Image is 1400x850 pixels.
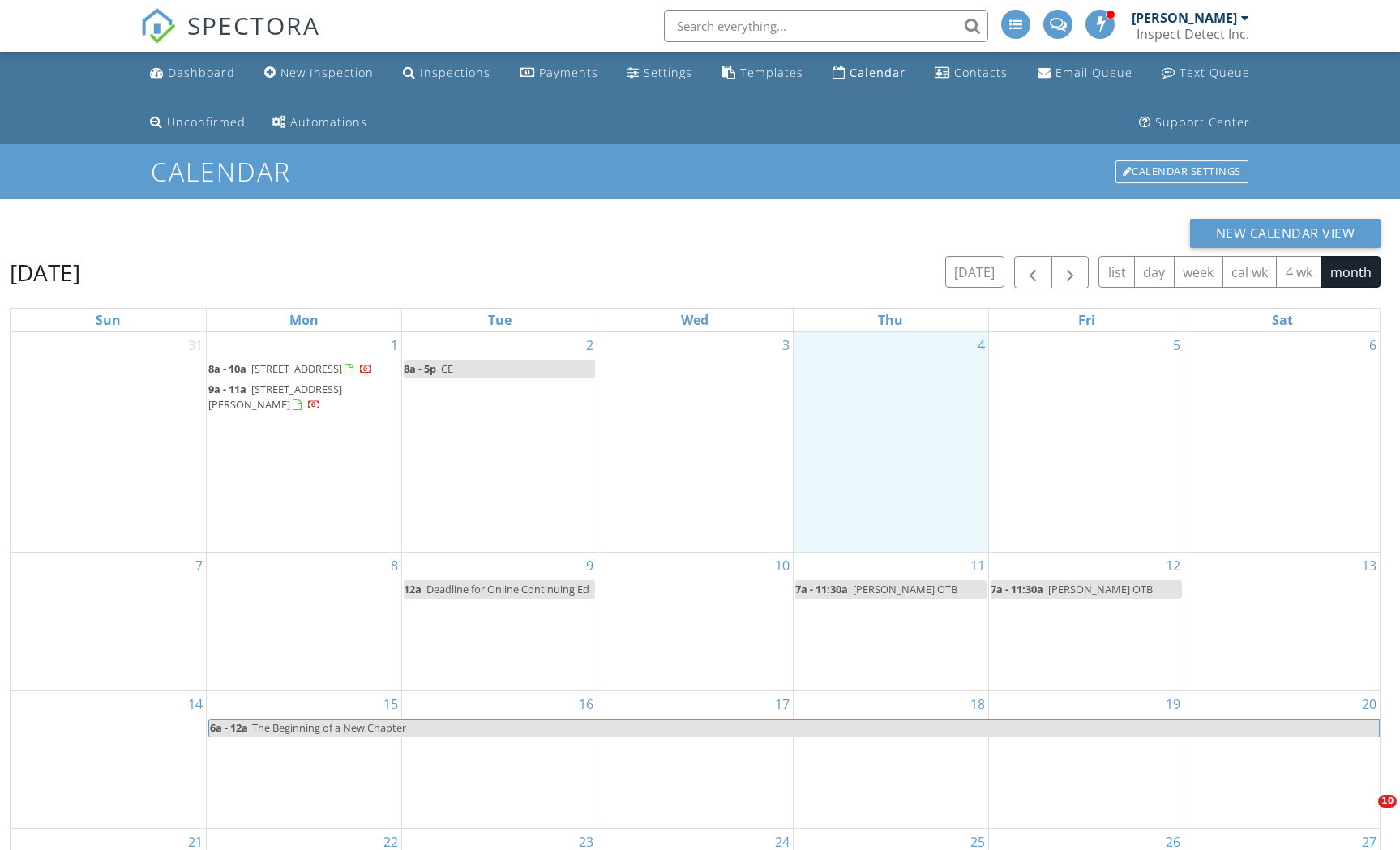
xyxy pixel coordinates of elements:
[1366,332,1380,358] a: Go to September 6, 2025
[380,691,401,717] a: Go to September 15, 2025
[426,582,589,596] span: Deadline for Online Continuing Ed
[954,65,1008,80] div: Contacts
[208,382,342,412] a: 9a - 11a [STREET_ADDRESS][PERSON_NAME]
[1134,256,1175,288] button: day
[597,690,793,829] td: Go to September 17, 2025
[404,582,422,596] span: 12a
[795,582,848,596] span: 7a - 11:30a
[988,332,1184,553] td: Go to September 5, 2025
[1075,309,1098,331] a: Friday
[1170,332,1184,358] a: Go to September 5, 2025
[1137,26,1249,42] div: Inspect Detect Inc.
[402,553,597,691] td: Go to September 9, 2025
[779,332,793,358] a: Go to September 3, 2025
[945,256,1004,288] button: [DATE]
[485,309,515,331] a: Tuesday
[192,553,206,579] a: Go to September 7, 2025
[168,65,235,80] div: Dashboard
[1359,691,1380,717] a: Go to September 20, 2025
[678,309,712,331] a: Wednesday
[1222,256,1278,288] button: cal wk
[1345,795,1384,834] iframe: Intercom live chat
[185,691,206,717] a: Go to September 14, 2025
[252,720,406,735] span: The Beginning of a New Chapter
[1162,553,1184,579] a: Go to September 12, 2025
[441,361,453,376] span: CE
[597,332,793,553] td: Go to September 3, 2025
[151,157,1250,186] h1: Calendar
[387,553,401,579] a: Go to September 8, 2025
[1359,553,1380,579] a: Go to September 13, 2025
[988,553,1184,691] td: Go to September 12, 2025
[140,22,320,56] a: SPECTORA
[772,691,793,717] a: Go to September 17, 2025
[583,553,597,579] a: Go to September 9, 2025
[208,382,246,396] span: 9a - 11a
[576,691,597,717] a: Go to September 16, 2025
[402,690,597,829] td: Go to September 16, 2025
[772,553,793,579] a: Go to September 10, 2025
[1115,160,1248,183] div: Calendar Settings
[621,58,699,88] a: Settings
[1321,256,1381,288] button: month
[1162,691,1184,717] a: Go to September 19, 2025
[716,58,810,88] a: Templates
[11,553,206,691] td: Go to September 7, 2025
[404,361,436,376] span: 8a - 5p
[539,65,598,80] div: Payments
[1184,553,1380,691] td: Go to September 13, 2025
[853,582,957,596] span: [PERSON_NAME] OTB
[850,65,906,80] div: Calendar
[793,332,988,553] td: Go to September 4, 2025
[967,553,988,579] a: Go to September 11, 2025
[1132,10,1237,26] div: [PERSON_NAME]
[597,553,793,691] td: Go to September 10, 2025
[208,382,342,412] span: [STREET_ADDRESS][PERSON_NAME]
[167,114,246,130] div: Unconfirmed
[644,65,692,80] div: Settings
[208,360,400,379] a: 8a - 10a [STREET_ADDRESS]
[11,332,206,553] td: Go to August 31, 2025
[1269,309,1296,331] a: Saturday
[793,553,988,691] td: Go to September 11, 2025
[1132,108,1257,138] a: Support Center
[1055,65,1132,80] div: Email Queue
[143,108,252,138] a: Unconfirmed
[206,332,401,553] td: Go to September 1, 2025
[1155,114,1250,130] div: Support Center
[92,309,124,331] a: Sunday
[967,691,988,717] a: Go to September 18, 2025
[1155,58,1257,88] a: Text Queue
[1378,795,1397,808] span: 10
[875,309,906,331] a: Thursday
[1098,256,1135,288] button: list
[928,58,1014,88] a: Contacts
[209,720,249,737] span: 6a - 12a
[420,65,490,80] div: Inspections
[793,690,988,829] td: Go to September 18, 2025
[280,65,374,80] div: New Inspection
[991,582,1043,596] span: 7a - 11:30a
[206,690,401,829] td: Go to September 15, 2025
[290,114,367,130] div: Automations
[974,332,988,358] a: Go to September 4, 2025
[740,65,803,80] div: Templates
[185,332,206,358] a: Go to August 31, 2025
[11,690,206,829] td: Go to September 14, 2025
[286,309,322,331] a: Monday
[1014,256,1052,289] button: Previous month
[1031,58,1139,88] a: Email Queue
[143,58,242,88] a: Dashboard
[1184,690,1380,829] td: Go to September 20, 2025
[1051,256,1090,289] button: Next month
[208,361,246,376] span: 8a - 10a
[10,256,80,288] h2: [DATE]
[583,332,597,358] a: Go to September 2, 2025
[1048,582,1153,596] span: [PERSON_NAME] OTB
[187,8,320,42] span: SPECTORA
[208,361,373,376] a: 8a - 10a [STREET_ADDRESS]
[664,10,988,42] input: Search everything...
[258,58,380,88] a: New Inspection
[1276,256,1321,288] button: 4 wk
[265,108,374,138] a: Automations (Basic)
